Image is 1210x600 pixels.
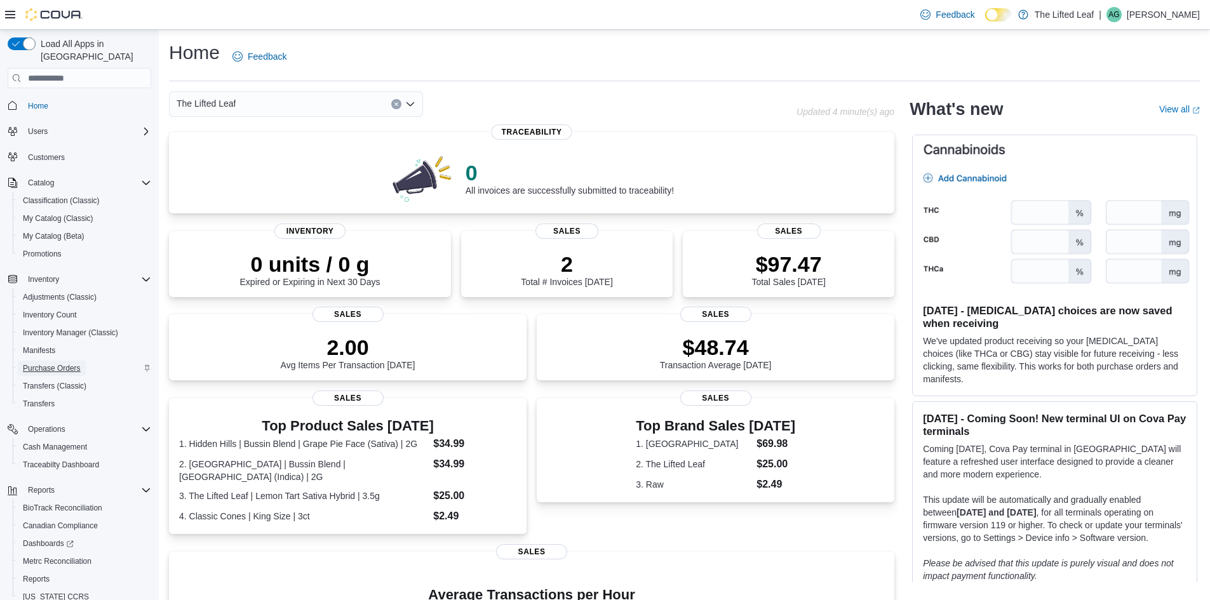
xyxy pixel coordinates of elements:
button: Canadian Compliance [13,517,156,535]
span: Load All Apps in [GEOGRAPHIC_DATA] [36,37,151,63]
p: $48.74 [660,335,772,360]
p: Coming [DATE], Cova Pay terminal in [GEOGRAPHIC_DATA] will feature a refreshed user interface des... [923,443,1186,481]
a: Cash Management [18,439,92,455]
h3: Top Product Sales [DATE] [179,418,516,434]
div: Expired or Expiring in Next 30 Days [240,251,380,287]
span: Reports [23,483,151,498]
button: My Catalog (Classic) [13,210,156,227]
span: Feedback [936,8,974,21]
span: AG [1108,7,1119,22]
a: Purchase Orders [18,361,86,376]
span: Adjustments (Classic) [18,290,151,305]
span: Operations [28,424,65,434]
button: Inventory [3,270,156,288]
span: Dashboards [18,536,151,551]
span: Cash Management [23,442,87,452]
span: My Catalog (Beta) [23,231,84,241]
span: Catalog [28,178,54,188]
span: Sales [757,223,821,239]
span: Inventory [28,274,59,284]
span: My Catalog (Classic) [23,213,93,223]
span: My Catalog (Beta) [18,229,151,244]
span: Transfers [18,396,151,411]
h3: [DATE] - Coming Soon! New terminal UI on Cova Pay terminals [923,412,1186,437]
dt: 4. Classic Cones | King Size | 3ct [179,510,428,523]
dd: $25.00 [433,488,516,503]
div: All invoices are successfully submitted to traceability! [466,160,674,196]
span: Feedback [248,50,286,63]
p: 0 units / 0 g [240,251,380,277]
span: Manifests [18,343,151,358]
em: Please be advised that this update is purely visual and does not impact payment functionality. [923,558,1174,581]
a: View allExternal link [1159,104,1200,114]
span: BioTrack Reconciliation [23,503,102,513]
a: Classification (Classic) [18,193,105,208]
button: Open list of options [405,99,415,109]
span: Inventory [274,223,346,239]
button: Catalog [23,175,59,190]
span: Inventory Count [23,310,77,320]
input: Dark Mode [985,8,1012,22]
div: Avg Items Per Transaction [DATE] [281,335,415,370]
button: Classification (Classic) [13,192,156,210]
a: BioTrack Reconciliation [18,500,107,516]
a: Reports [18,571,55,587]
button: Operations [23,422,71,437]
a: Dashboards [18,536,79,551]
button: Inventory [23,272,64,287]
span: Promotions [23,249,62,259]
div: Transaction Average [DATE] [660,335,772,370]
span: Traceabilty Dashboard [18,457,151,472]
span: Customers [23,149,151,165]
button: Home [3,96,156,114]
p: We've updated product receiving so your [MEDICAL_DATA] choices (like THCa or CBG) stay visible fo... [923,335,1186,385]
a: Customers [23,150,70,165]
dd: $2.49 [756,477,795,492]
button: Promotions [13,245,156,263]
button: Reports [3,481,156,499]
span: Metrc Reconciliation [23,556,91,566]
span: Reports [23,574,50,584]
span: Inventory [23,272,151,287]
span: Transfers [23,399,55,409]
p: Updated 4 minute(s) ago [797,107,894,117]
div: Alex Gould [1106,7,1122,22]
p: 0 [466,160,674,185]
p: $97.47 [751,251,825,277]
div: Total # Invoices [DATE] [521,251,612,287]
span: The Lifted Leaf [177,96,236,111]
span: Cash Management [18,439,151,455]
dt: 2. The Lifted Leaf [636,458,751,470]
button: Users [23,124,53,139]
p: 2.00 [281,335,415,360]
span: Purchase Orders [23,363,81,373]
a: Feedback [915,2,979,27]
button: Adjustments (Classic) [13,288,156,306]
a: Dashboards [13,535,156,552]
span: Inventory Manager (Classic) [18,325,151,340]
button: Manifests [13,342,156,359]
span: Inventory Count [18,307,151,323]
span: Inventory Manager (Classic) [23,328,118,338]
span: Home [23,97,151,113]
span: Purchase Orders [18,361,151,376]
a: My Catalog (Classic) [18,211,98,226]
img: Cova [25,8,83,21]
a: Transfers (Classic) [18,378,91,394]
span: Adjustments (Classic) [23,292,97,302]
dt: 1. [GEOGRAPHIC_DATA] [636,437,751,450]
span: Home [28,101,48,111]
span: Reports [18,571,151,587]
span: Transfers (Classic) [23,381,86,391]
a: Inventory Count [18,307,82,323]
a: Transfers [18,396,60,411]
p: | [1099,7,1101,22]
span: Metrc Reconciliation [18,554,151,569]
h3: Top Brand Sales [DATE] [636,418,795,434]
span: Sales [496,544,567,559]
button: Reports [13,570,156,588]
button: Inventory Count [13,306,156,324]
p: This update will be automatically and gradually enabled between , for all terminals operating on ... [923,493,1186,544]
button: Users [3,123,156,140]
dt: 1. Hidden Hills | Bussin Blend | Grape Pie Face (Sativa) | 2G [179,437,428,450]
